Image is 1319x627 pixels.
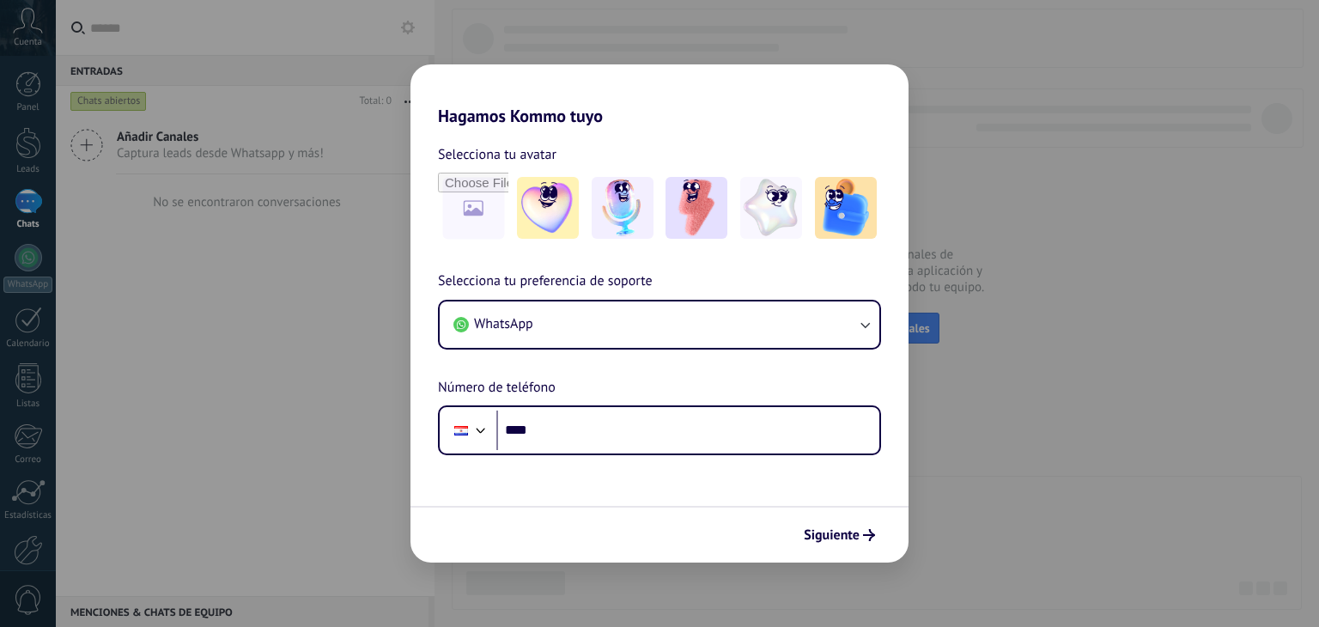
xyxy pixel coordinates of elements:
[445,412,477,448] div: Paraguay: + 595
[438,143,556,166] span: Selecciona tu avatar
[796,520,883,550] button: Siguiente
[438,271,653,293] span: Selecciona tu preferencia de soporte
[592,177,653,239] img: -2.jpeg
[410,64,909,126] h2: Hagamos Kommo tuyo
[517,177,579,239] img: -1.jpeg
[440,301,879,348] button: WhatsApp
[474,315,533,332] span: WhatsApp
[740,177,802,239] img: -4.jpeg
[815,177,877,239] img: -5.jpeg
[804,529,860,541] span: Siguiente
[438,377,556,399] span: Número de teléfono
[666,177,727,239] img: -3.jpeg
